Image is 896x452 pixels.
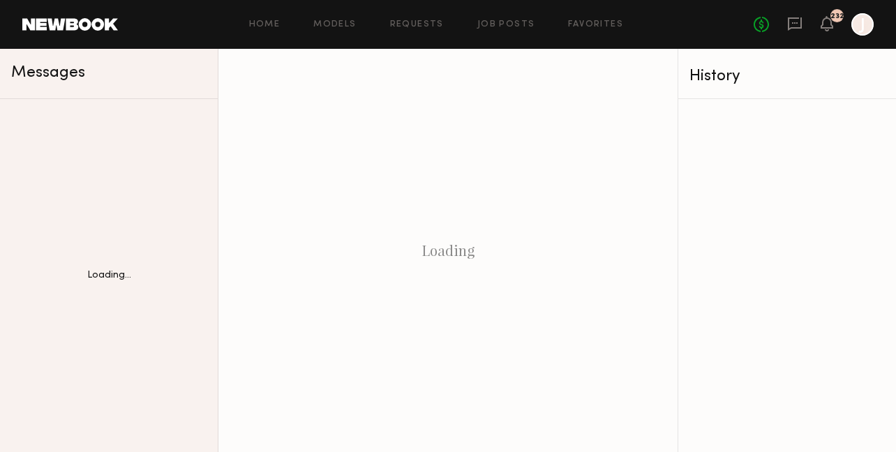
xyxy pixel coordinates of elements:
a: Models [313,20,356,29]
span: Messages [11,65,85,81]
div: 232 [830,13,844,20]
a: Job Posts [477,20,535,29]
a: Requests [390,20,444,29]
div: History [689,68,885,84]
div: Loading... [87,271,131,280]
a: Home [249,20,281,29]
a: Favorites [568,20,623,29]
div: Loading [218,49,678,452]
a: J [851,13,874,36]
